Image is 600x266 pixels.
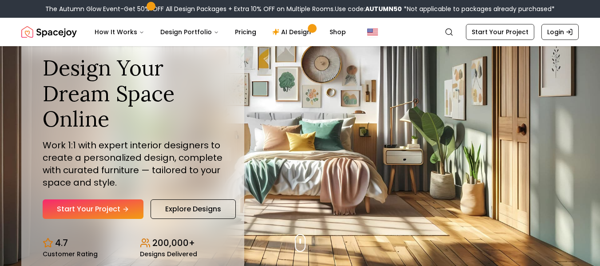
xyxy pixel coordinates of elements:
[21,18,579,46] nav: Global
[87,23,353,41] nav: Main
[87,23,151,41] button: How It Works
[43,55,223,132] h1: Design Your Dream Space Online
[365,4,402,13] b: AUTUMN50
[55,237,68,249] p: 4.7
[541,24,579,40] a: Login
[45,4,555,13] div: The Autumn Glow Event-Get 50% OFF All Design Packages + Extra 10% OFF on Multiple Rooms.
[151,199,236,219] a: Explore Designs
[152,237,195,249] p: 200,000+
[228,23,263,41] a: Pricing
[43,251,98,257] small: Customer Rating
[466,24,534,40] a: Start Your Project
[140,251,197,257] small: Designs Delivered
[367,27,378,37] img: United States
[265,23,321,41] a: AI Design
[153,23,226,41] button: Design Portfolio
[402,4,555,13] span: *Not applicable to packages already purchased*
[43,230,223,257] div: Design stats
[43,199,143,219] a: Start Your Project
[322,23,353,41] a: Shop
[21,23,77,41] img: Spacejoy Logo
[335,4,402,13] span: Use code:
[43,139,223,189] p: Work 1:1 with expert interior designers to create a personalized design, complete with curated fu...
[21,23,77,41] a: Spacejoy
